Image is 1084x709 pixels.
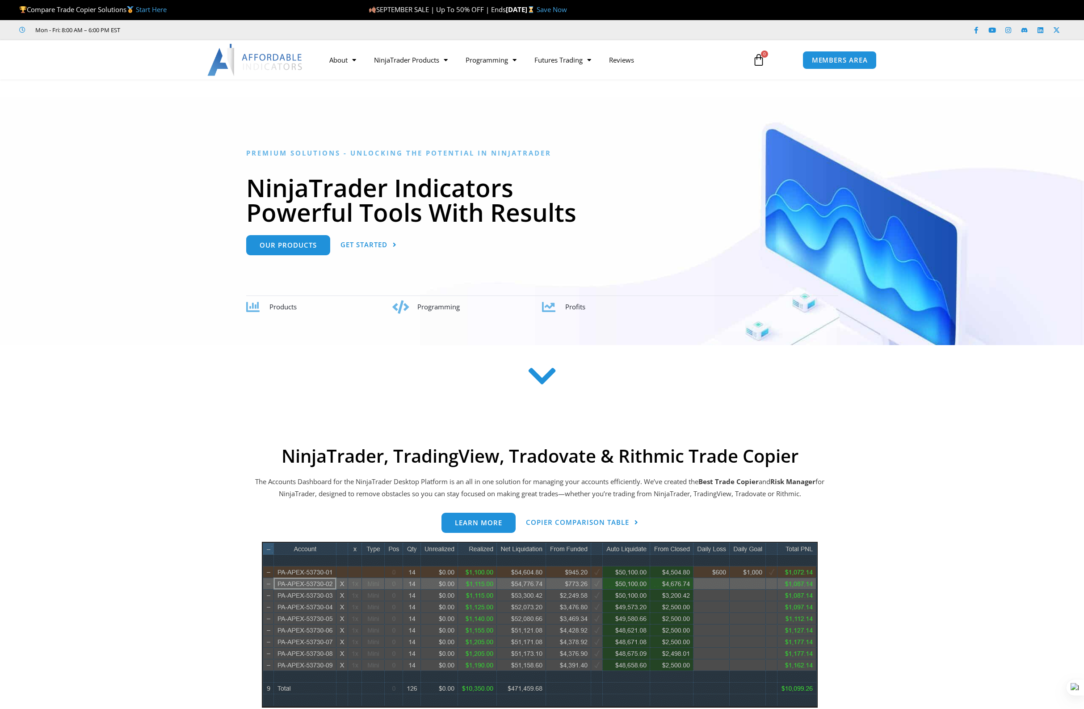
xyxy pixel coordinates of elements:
[246,175,838,224] h1: NinjaTrader Indicators Powerful Tools With Results
[526,519,629,526] span: Copier Comparison Table
[320,50,742,70] nav: Menu
[269,302,297,311] span: Products
[246,149,838,157] h6: Premium Solutions - Unlocking the Potential in NinjaTrader
[19,5,167,14] span: Compare Trade Copier Solutions
[455,519,502,526] span: Learn more
[802,51,877,69] a: MEMBERS AREA
[526,513,639,533] a: Copier Comparison Table
[262,542,818,708] img: wideview8 28 2 | Affordable Indicators – NinjaTrader
[528,6,534,13] img: ⌛
[525,50,600,70] a: Futures Trading
[254,476,826,501] p: The Accounts Dashboard for the NinjaTrader Desktop Platform is an all in one solution for managin...
[441,513,516,533] a: Learn more
[20,6,26,13] img: 🏆
[600,50,643,70] a: Reviews
[136,5,167,14] a: Start Here
[457,50,525,70] a: Programming
[320,50,365,70] a: About
[340,235,397,255] a: Get Started
[565,302,585,311] span: Profits
[537,5,567,14] a: Save Now
[127,6,134,13] img: 🥇
[133,25,267,34] iframe: Customer reviews powered by Trustpilot
[761,51,768,58] span: 0
[417,302,460,311] span: Programming
[246,235,330,255] a: Our Products
[506,5,537,14] strong: [DATE]
[254,445,826,467] h2: NinjaTrader, TradingView, Tradovate & Rithmic Trade Copier
[207,44,303,76] img: LogoAI | Affordable Indicators – NinjaTrader
[369,6,376,13] img: 🍂
[33,25,120,35] span: Mon - Fri: 8:00 AM – 6:00 PM EST
[770,477,815,486] strong: Risk Manager
[698,477,759,486] b: Best Trade Copier
[340,241,387,248] span: Get Started
[365,50,457,70] a: NinjaTrader Products
[739,47,778,73] a: 0
[812,57,868,63] span: MEMBERS AREA
[369,5,506,14] span: SEPTEMBER SALE | Up To 50% OFF | Ends
[260,242,317,249] span: Our Products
